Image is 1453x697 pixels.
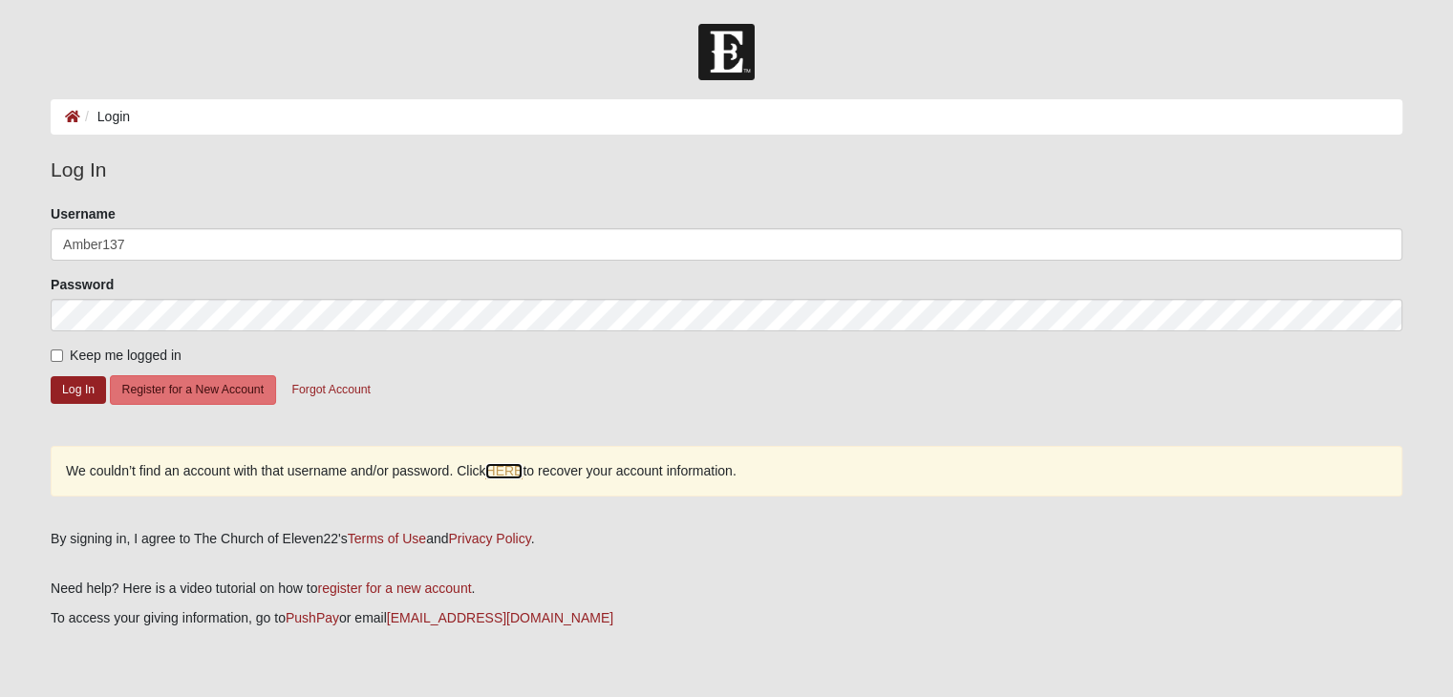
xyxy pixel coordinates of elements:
[51,608,1402,628] p: To access your giving information, go to or email
[70,348,182,363] span: Keep me logged in
[51,579,1402,599] p: Need help? Here is a video tutorial on how to .
[485,463,523,479] a: HERE
[448,531,530,546] a: Privacy Policy
[110,375,276,405] button: Register for a New Account
[51,275,114,294] label: Password
[698,24,755,80] img: Church of Eleven22 Logo
[387,610,613,625] a: [EMAIL_ADDRESS][DOMAIN_NAME]
[51,446,1402,496] div: We couldn’t find an account with that username and/or password. Click to recover your account inf...
[80,107,130,127] li: Login
[51,155,1402,185] legend: Log In
[280,375,383,405] button: Forgot Account
[51,204,116,223] label: Username
[317,581,471,596] a: register for a new account
[286,610,339,625] a: PushPay
[51,349,63,362] input: Keep me logged in
[51,529,1402,549] div: By signing in, I agree to The Church of Eleven22's and .
[51,376,106,404] button: Log In
[348,531,426,546] a: Terms of Use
